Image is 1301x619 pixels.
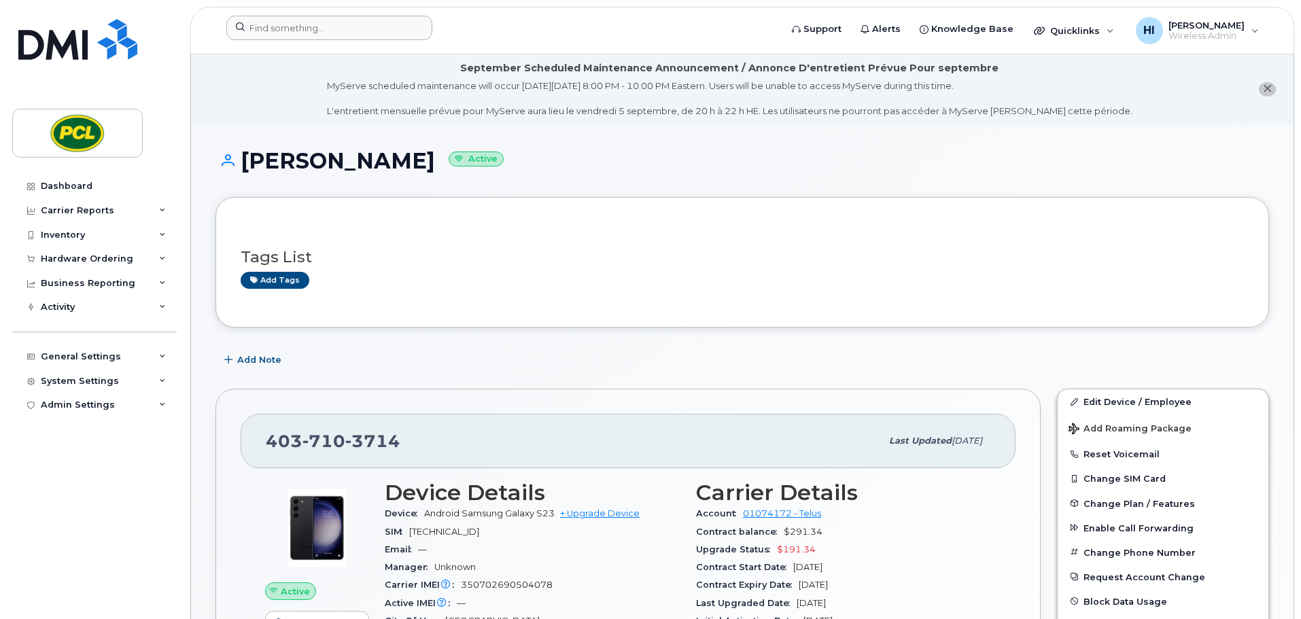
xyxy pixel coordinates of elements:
span: Add Note [237,353,281,366]
span: 350702690504078 [461,580,553,590]
span: Last Upgraded Date [696,598,797,608]
a: Edit Device / Employee [1058,389,1268,414]
span: 403 [266,431,400,451]
span: SIM [385,527,409,537]
span: — [457,598,466,608]
span: Add Roaming Package [1069,423,1192,436]
button: close notification [1259,82,1276,96]
span: Account [696,508,743,518]
small: Active [449,152,504,167]
span: Active IMEI [385,598,457,608]
div: September Scheduled Maintenance Announcement / Annonce D'entretient Prévue Pour septembre [460,61,999,75]
span: $291.34 [784,527,822,537]
span: Device [385,508,424,518]
span: Android Samsung Galaxy S23 [424,508,555,518]
span: Contract Start Date [696,562,793,572]
a: + Upgrade Device [560,508,640,518]
span: Carrier IMEI [385,580,461,590]
span: Contract balance [696,527,784,537]
span: Last updated [889,436,952,446]
button: Request Account Change [1058,565,1268,589]
span: Unknown [434,562,476,572]
a: 01074172 - Telus [743,508,821,518]
button: Block Data Usage [1058,589,1268,614]
button: Change Plan / Features [1058,491,1268,516]
span: Contract Expiry Date [696,580,799,590]
button: Change Phone Number [1058,540,1268,565]
span: [DATE] [793,562,822,572]
button: Reset Voicemail [1058,442,1268,466]
h3: Tags List [241,249,1244,266]
span: Change Plan / Features [1083,498,1195,508]
span: — [418,544,427,554]
a: Add tags [241,272,309,289]
div: MyServe scheduled maintenance will occur [DATE][DATE] 8:00 PM - 10:00 PM Eastern. Users will be u... [327,79,1132,118]
button: Change SIM Card [1058,466,1268,491]
h3: Device Details [385,480,680,505]
span: Manager [385,562,434,572]
span: [TECHNICAL_ID] [409,527,479,537]
button: Enable Call Forwarding [1058,516,1268,540]
span: Enable Call Forwarding [1083,523,1194,533]
span: [DATE] [799,580,828,590]
span: $191.34 [777,544,816,554]
img: image20231002-4137094-xcctre.jpeg [276,487,358,569]
span: Email [385,544,418,554]
span: 3714 [345,431,400,451]
button: Add Note [215,348,293,372]
h1: [PERSON_NAME] [215,149,1269,173]
span: [DATE] [797,598,826,608]
button: Add Roaming Package [1058,414,1268,442]
span: 710 [302,431,345,451]
span: Active [281,585,310,598]
span: [DATE] [952,436,982,446]
h3: Carrier Details [696,480,991,505]
span: Upgrade Status [696,544,777,554]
